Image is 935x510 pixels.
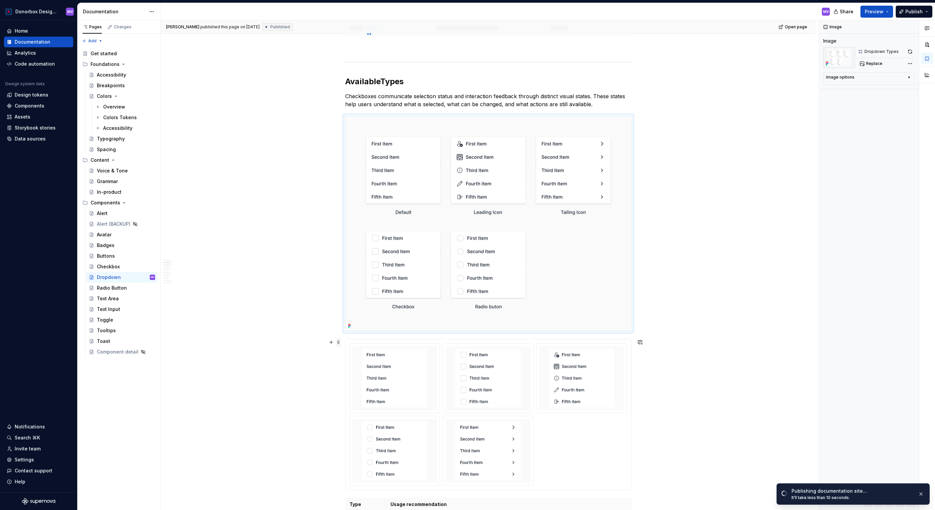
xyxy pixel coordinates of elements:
div: Checkbox [97,263,120,270]
div: Voice & Tone [97,167,128,174]
div: Accessibility [97,72,126,78]
a: Typography [86,133,158,144]
div: Donorbox Design System [15,8,58,15]
div: Help [15,478,25,485]
button: Notifications [4,421,73,432]
button: Donorbox Design SystemMV [1,4,76,19]
button: Image options [826,75,912,83]
a: Storybook stories [4,123,73,133]
a: Toggle [86,315,158,325]
a: In-product [86,187,158,197]
img: 17077652-375b-4f2c-92b0-528c72b71ea0.png [5,8,13,16]
span: [PERSON_NAME] [166,24,199,30]
div: Alert [97,210,108,217]
a: Data sources [4,133,73,144]
div: Data sources [15,135,46,142]
button: Add [80,36,105,46]
img: 274d5a29-ee0c-473e-9645-71793864703c.png [346,117,631,331]
div: Foundations [80,59,158,70]
div: Components [91,199,120,206]
div: Badges [97,242,115,249]
a: Alert (BACKUP) [86,219,158,229]
a: Alert [86,208,158,219]
strong: Type [350,501,361,507]
a: Design tokens [4,90,73,100]
div: Publishing documentation site… [792,488,913,494]
h2: Types [345,76,631,87]
div: Radio Button [97,285,127,291]
div: MV [151,274,154,281]
a: Grammar [86,176,158,187]
a: Breakpoints [86,80,158,91]
div: Search ⌘K [15,434,40,441]
div: Content [80,155,158,165]
a: Toast [86,336,158,347]
span: Published [270,24,290,30]
div: Assets [15,114,30,120]
svg: Supernova Logo [22,498,55,505]
a: Code automation [4,59,73,69]
p: Checkboxes communicate selection status and interaction feedback through distinct visual states. ... [345,92,631,108]
a: Component detail [86,347,158,357]
span: Add [88,38,97,44]
strong: Available [345,77,380,86]
button: Preview [860,6,893,18]
img: 274d5a29-ee0c-473e-9645-71793864703c.png [823,47,855,68]
div: Dropdown [97,274,121,281]
button: Contact support [4,465,73,476]
span: Preview [865,8,883,15]
a: Badges [86,240,158,251]
div: Analytics [15,50,36,56]
a: Accessibility [93,123,158,133]
div: Accessibility [103,125,132,131]
div: Pages [83,24,102,30]
a: Open page [777,22,810,32]
div: Grammar [97,178,118,185]
div: Documentation [83,8,146,15]
div: Buttons [97,253,115,259]
div: Components [80,197,158,208]
div: Alert (BACKUP) [97,221,130,227]
div: Component detail [97,349,138,355]
div: Documentation [15,39,50,45]
div: Spacing [97,146,116,153]
a: DropdownMV [86,272,158,283]
div: Home [15,28,28,34]
a: Checkbox [86,261,158,272]
div: Text Input [97,306,120,313]
div: Toggle [97,317,113,323]
a: Documentation [4,37,73,47]
button: Publish [896,6,932,18]
div: Storybook stories [15,125,56,131]
a: Tooltips [86,325,158,336]
div: Design tokens [15,92,48,98]
div: Dropdown Types [864,49,899,54]
span: Share [840,8,853,15]
div: Settings [15,456,34,463]
a: Text Area [86,293,158,304]
div: It’ll take less than 10 seconds. [792,495,913,500]
div: Typography [97,135,125,142]
button: Search ⌘K [4,432,73,443]
a: Spacing [86,144,158,155]
div: Avatar [97,231,112,238]
div: MV [823,9,829,14]
div: Overview [103,104,125,110]
button: Share [830,6,858,18]
div: Notifications [15,423,45,430]
a: Text Input [86,304,158,315]
div: published this page on [DATE] [200,24,260,30]
button: Help [4,476,73,487]
span: Publish [905,8,923,15]
div: Contact support [15,467,52,474]
a: Avatar [86,229,158,240]
div: Invite team [15,445,41,452]
span: Open page [785,24,807,30]
div: Colors Tokens [103,114,137,121]
a: Accessibility [86,70,158,80]
div: Design system data [5,81,45,87]
div: Text Area [97,295,119,302]
div: Breakpoints [97,82,125,89]
a: Settings [4,454,73,465]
